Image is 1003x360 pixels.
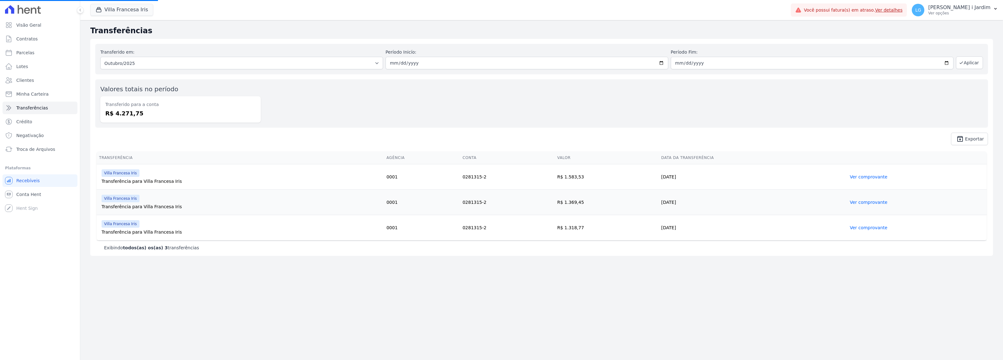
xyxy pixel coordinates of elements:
[555,215,659,241] td: R$ 1.318,77
[659,151,848,164] th: Data da Transferência
[555,164,659,190] td: R$ 1.583,53
[5,164,75,172] div: Plataformas
[555,151,659,164] th: Valor
[3,60,77,73] a: Lotes
[16,119,32,125] span: Crédito
[16,63,28,70] span: Lotes
[3,188,77,201] a: Conta Hent
[16,77,34,83] span: Clientes
[16,36,38,42] span: Contratos
[102,204,381,210] div: Transferência para Villa Francesa Iris
[875,8,903,13] a: Ver detalhes
[384,164,460,190] td: 0001
[956,56,983,69] button: Aplicar
[956,135,964,143] i: unarchive
[460,215,555,241] td: 0281315-2
[104,245,199,251] p: Exibindo transferências
[3,102,77,114] a: Transferências
[460,164,555,190] td: 0281315-2
[16,132,44,139] span: Negativação
[105,101,256,108] dt: Transferido para a conta
[3,19,77,31] a: Visão Geral
[384,215,460,241] td: 0001
[100,50,134,55] label: Transferido em:
[97,151,384,164] th: Transferência
[3,88,77,100] a: Minha Carteira
[90,25,993,36] h2: Transferências
[3,174,77,187] a: Recebíveis
[100,85,178,93] label: Valores totais no período
[16,22,41,28] span: Visão Geral
[102,195,139,202] span: Villa Francesa Iris
[907,1,1003,19] button: LG [PERSON_NAME] i Jardim Ver opções
[16,50,34,56] span: Parcelas
[460,151,555,164] th: Conta
[850,200,887,205] a: Ver comprovante
[3,115,77,128] a: Crédito
[102,220,139,228] span: Villa Francesa Iris
[3,46,77,59] a: Parcelas
[384,151,460,164] th: Agência
[804,7,903,13] span: Você possui fatura(s) em atraso.
[16,191,41,198] span: Conta Hent
[928,11,990,16] p: Ver opções
[671,49,953,56] label: Período Fim:
[16,177,40,184] span: Recebíveis
[102,169,139,177] span: Villa Francesa Iris
[850,174,887,179] a: Ver comprovante
[102,229,381,235] div: Transferência para Villa Francesa Iris
[555,190,659,215] td: R$ 1.369,45
[659,164,848,190] td: [DATE]
[105,109,256,118] dd: R$ 4.271,75
[90,4,153,16] button: Villa Francesa Iris
[16,91,49,97] span: Minha Carteira
[3,143,77,156] a: Troca de Arquivos
[3,129,77,142] a: Negativação
[965,137,984,141] span: Exportar
[850,225,887,230] a: Ver comprovante
[659,215,848,241] td: [DATE]
[659,190,848,215] td: [DATE]
[928,4,990,11] p: [PERSON_NAME] i Jardim
[102,178,381,184] div: Transferência para Villa Francesa Iris
[384,190,460,215] td: 0001
[386,49,668,56] label: Período Inicío:
[123,245,168,250] b: todos(as) os(as) 3
[16,146,55,152] span: Troca de Arquivos
[915,8,921,12] span: LG
[460,190,555,215] td: 0281315-2
[3,74,77,87] a: Clientes
[16,105,48,111] span: Transferências
[3,33,77,45] a: Contratos
[951,133,988,145] a: unarchive Exportar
